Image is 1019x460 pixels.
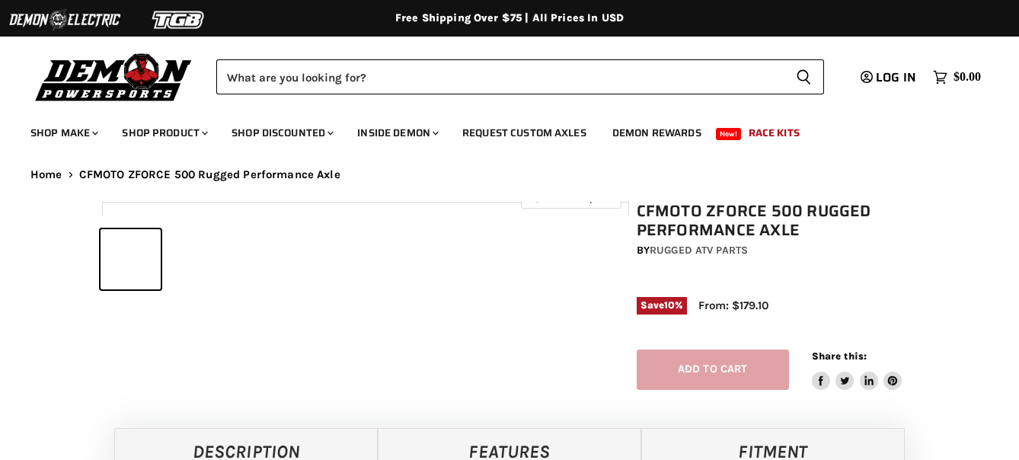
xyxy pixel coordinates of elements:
a: Shop Discounted [220,117,343,149]
ul: Main menu [19,111,977,149]
a: Shop Make [19,117,107,149]
div: by [637,242,924,259]
button: Search [784,59,824,94]
a: Log in [854,71,925,85]
span: 10 [664,299,675,311]
button: CFMOTO ZFORCE 500 Rugged Performance Axle thumbnail [231,229,291,289]
span: Share this: [812,350,867,362]
a: Home [30,168,62,181]
span: Click to expand [529,192,613,203]
a: Shop Product [110,117,217,149]
span: CFMOTO ZFORCE 500 Rugged Performance Axle [79,168,340,181]
button: CFMOTO ZFORCE 500 Rugged Performance Axle thumbnail [101,229,161,289]
h1: CFMOTO ZFORCE 500 Rugged Performance Axle [637,202,924,240]
img: Demon Electric Logo 2 [8,5,122,34]
img: TGB Logo 2 [122,5,236,34]
input: Search [216,59,784,94]
span: Save % [637,297,687,314]
a: $0.00 [925,66,989,88]
a: Demon Rewards [601,117,713,149]
a: Inside Demon [346,117,448,149]
span: Log in [876,68,916,87]
span: From: $179.10 [698,299,768,312]
aside: Share this: [812,350,902,390]
a: Race Kits [737,117,811,149]
span: New! [716,128,742,140]
button: CFMOTO ZFORCE 500 Rugged Performance Axle thumbnail [166,229,226,289]
span: $0.00 [954,70,981,85]
a: Rugged ATV Parts [650,244,748,257]
img: Demon Powersports [30,50,197,104]
a: Request Custom Axles [451,117,598,149]
form: Product [216,59,824,94]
